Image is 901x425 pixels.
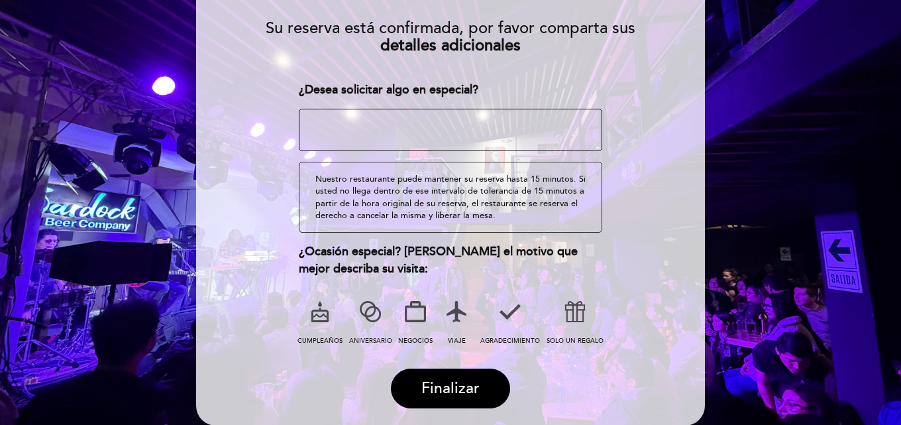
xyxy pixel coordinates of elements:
[391,369,510,408] button: Finalizar
[299,162,603,233] div: Nuestro restaurante puede mantener su reserva hasta 15 minutos. Si usted no llega dentro de ese i...
[398,337,433,345] span: NEGOCIOS
[299,82,603,99] div: ¿Desea solicitar algo en especial?
[349,337,392,345] span: ANIVERSARIO
[266,19,635,38] span: Su reserva está confirmada, por favor comparta sus
[480,337,540,345] span: AGRADECIMIENTO
[380,36,521,55] b: detalles adicionales
[297,337,343,345] span: CUMPLEAÑOS
[547,337,604,345] span: SOLO UN REGALO
[299,243,603,277] div: ¿Ocasión especial? [PERSON_NAME] el motivo que mejor describa su visita:
[421,379,480,398] span: Finalizar
[448,337,466,345] span: VIAJE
